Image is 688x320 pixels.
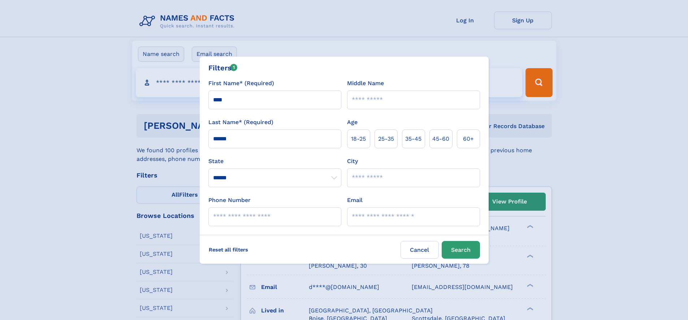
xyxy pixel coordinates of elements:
span: 18‑25 [351,135,366,143]
button: Search [442,241,480,259]
label: First Name* (Required) [208,79,274,88]
div: Filters [208,62,238,73]
span: 60+ [463,135,474,143]
label: Email [347,196,363,205]
label: City [347,157,358,166]
label: Middle Name [347,79,384,88]
label: Cancel [401,241,439,259]
span: 45‑60 [432,135,449,143]
label: Phone Number [208,196,251,205]
span: 25‑35 [378,135,394,143]
span: 35‑45 [405,135,421,143]
label: Reset all filters [204,241,253,258]
label: State [208,157,341,166]
label: Last Name* (Required) [208,118,273,127]
label: Age [347,118,358,127]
